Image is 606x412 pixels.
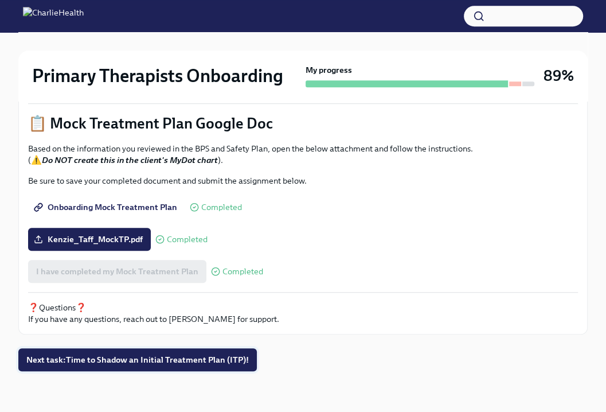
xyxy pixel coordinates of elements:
[222,267,263,276] span: Completed
[18,348,257,371] button: Next task:Time to Shadow an Initial Treatment Plan (ITP)!
[28,113,578,134] p: 📋 Mock Treatment Plan Google Doc
[23,7,84,25] img: CharlieHealth
[32,64,283,87] h2: Primary Therapists Onboarding
[36,201,177,213] span: Onboarding Mock Treatment Plan
[167,235,208,244] span: Completed
[36,234,143,245] span: Kenzie_Taff_MockTP.pdf
[28,196,185,219] a: Onboarding Mock Treatment Plan
[42,155,218,165] strong: Do NOT create this in the client's MyDot chart
[544,65,574,86] h3: 89%
[28,143,578,166] p: Based on the information you reviewed in the BPS and Safety Plan, open the below attachment and f...
[26,354,249,366] span: Next task : Time to Shadow an Initial Treatment Plan (ITP)!
[28,302,578,325] p: ❓Questions❓ If you have any questions, reach out to [PERSON_NAME] for support.
[306,64,352,76] strong: My progress
[28,175,578,186] p: Be sure to save your completed document and submit the assignment below.
[28,228,151,251] label: Kenzie_Taff_MockTP.pdf
[201,203,242,212] span: Completed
